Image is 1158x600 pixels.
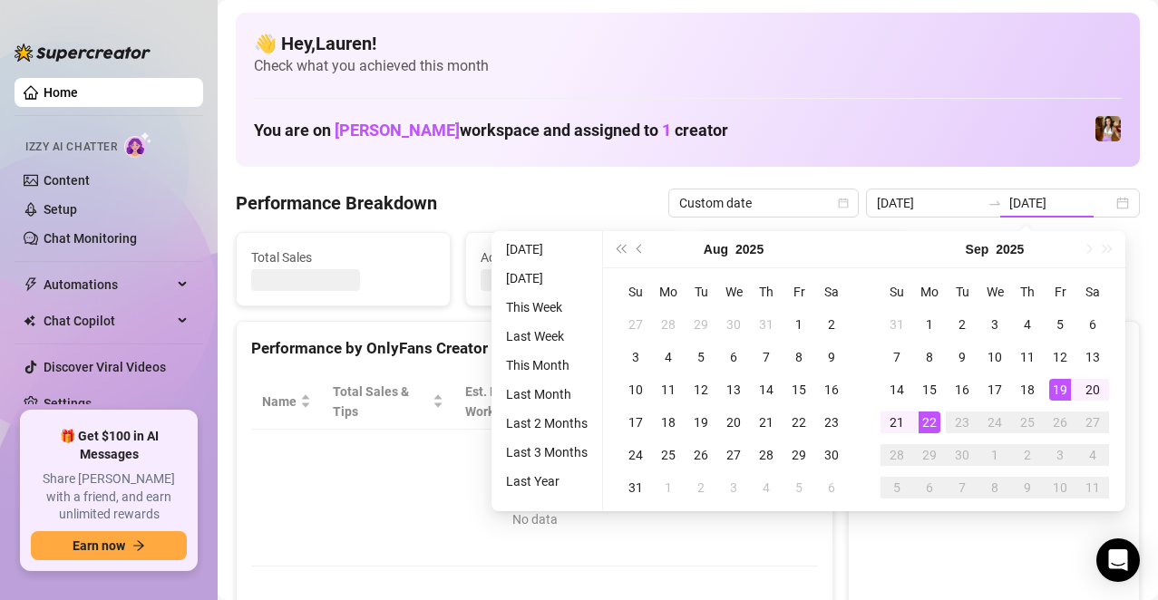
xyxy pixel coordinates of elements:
span: Earn now [73,538,125,553]
a: Setup [44,202,77,217]
span: Izzy AI Chatter [25,139,117,156]
span: 1 [662,121,671,140]
h4: 👋 Hey, Lauren ! [254,31,1122,56]
span: Total Sales & Tips [333,382,429,421]
span: thunderbolt [24,277,38,292]
input: End date [1009,193,1113,213]
span: 🎁 Get $100 in AI Messages [31,428,187,463]
div: No data [269,509,800,529]
a: Home [44,85,78,100]
th: Total Sales & Tips [322,374,454,430]
span: to [988,196,1002,210]
div: Open Intercom Messenger [1096,538,1140,582]
th: Chat Conversion [690,374,818,430]
span: calendar [838,198,849,208]
span: Automations [44,270,172,299]
img: Elena [1095,116,1121,141]
div: Sales by OnlyFans Creator [863,336,1124,361]
span: Check what you achieved this month [254,56,1122,76]
h1: You are on workspace and assigned to creator [254,121,728,140]
span: Chat Copilot [44,306,172,335]
span: Messages Sent [711,247,895,267]
span: Total Sales [251,247,435,267]
a: Discover Viral Videos [44,360,166,374]
span: Name [262,392,297,411]
span: swap-right [988,196,1002,210]
span: [PERSON_NAME] [335,121,460,140]
span: Share [PERSON_NAME] with a friend, and earn unlimited rewards [31,470,187,524]
a: Chat Monitoring [44,231,137,246]
th: Name [251,374,322,430]
span: Custom date [679,189,848,217]
img: logo-BBDzfeDw.svg [15,44,151,62]
span: arrow-right [132,539,145,552]
img: Chat Copilot [24,315,35,327]
button: Earn nowarrow-right [31,531,187,560]
th: Sales / Hour [588,374,690,430]
span: Sales / Hour [598,382,665,421]
a: Settings [44,396,92,411]
span: Chat Conversion [701,382,793,421]
input: Start date [877,193,980,213]
h4: Performance Breakdown [236,190,437,216]
div: Est. Hours Worked [465,382,563,421]
a: Content [44,173,90,188]
span: Active Chats [481,247,665,267]
img: AI Chatter [124,131,152,158]
div: Performance by OnlyFans Creator [251,336,818,361]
